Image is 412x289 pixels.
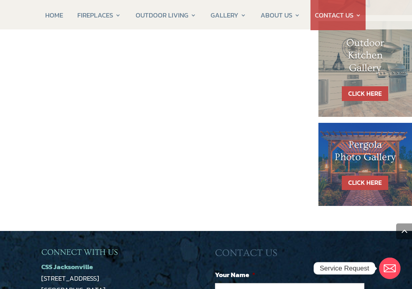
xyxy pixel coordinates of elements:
[41,273,99,283] a: [STREET_ADDRESS]
[342,176,388,190] a: CLICK HERE
[334,139,396,167] h1: Pergola Photo Gallery
[215,247,371,263] h3: CONTACT US
[215,270,255,279] label: Your Name
[41,248,118,257] span: CONNECT WITH US
[342,86,388,101] a: CLICK HERE
[379,258,401,279] a: Email
[41,262,93,272] a: CSS Jacksonville
[334,37,396,78] h1: Outdoor Kitchen Gallery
